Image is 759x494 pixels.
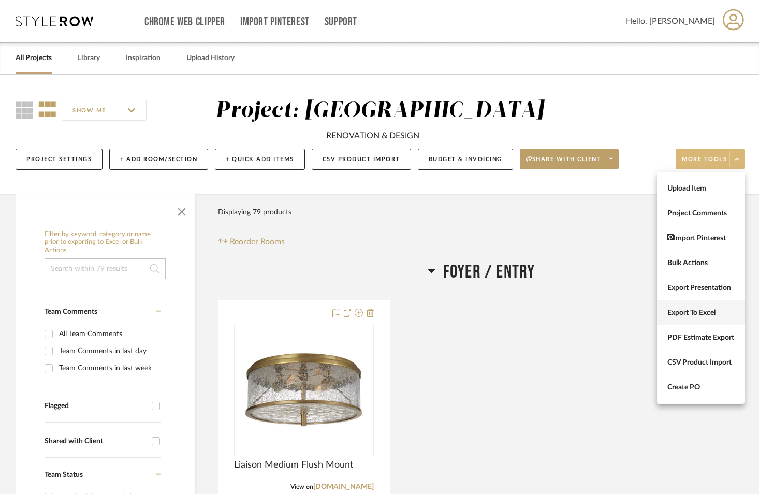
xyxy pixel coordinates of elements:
span: Export To Excel [667,309,734,317]
span: CSV Product Import [667,358,734,367]
span: Bulk Actions [667,259,734,268]
span: Project Comments [667,209,734,218]
span: Export Presentation [667,284,734,293]
span: Import Pinterest [667,234,734,243]
span: Upload Item [667,184,734,193]
span: Create PO [667,383,734,392]
span: PDF Estimate Export [667,333,734,342]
